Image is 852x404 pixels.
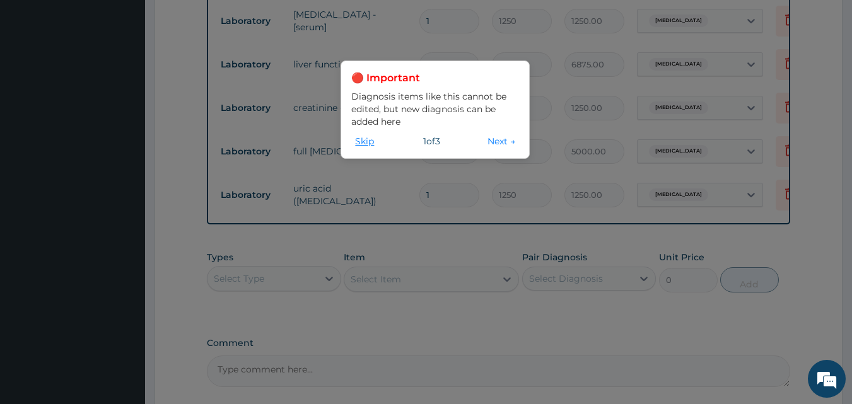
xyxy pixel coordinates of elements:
[73,122,174,249] span: We're online!
[23,63,51,95] img: d_794563401_company_1708531726252_794563401
[351,71,519,85] h3: 🔴 Important
[351,134,378,148] button: Skip
[484,134,519,148] button: Next →
[66,71,212,87] div: Chat with us now
[6,270,240,314] textarea: Type your message and hit 'Enter'
[207,6,237,37] div: Minimize live chat window
[351,90,519,128] p: Diagnosis items like this cannot be edited, but new diagnosis can be added here
[423,135,440,147] span: 1 of 3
